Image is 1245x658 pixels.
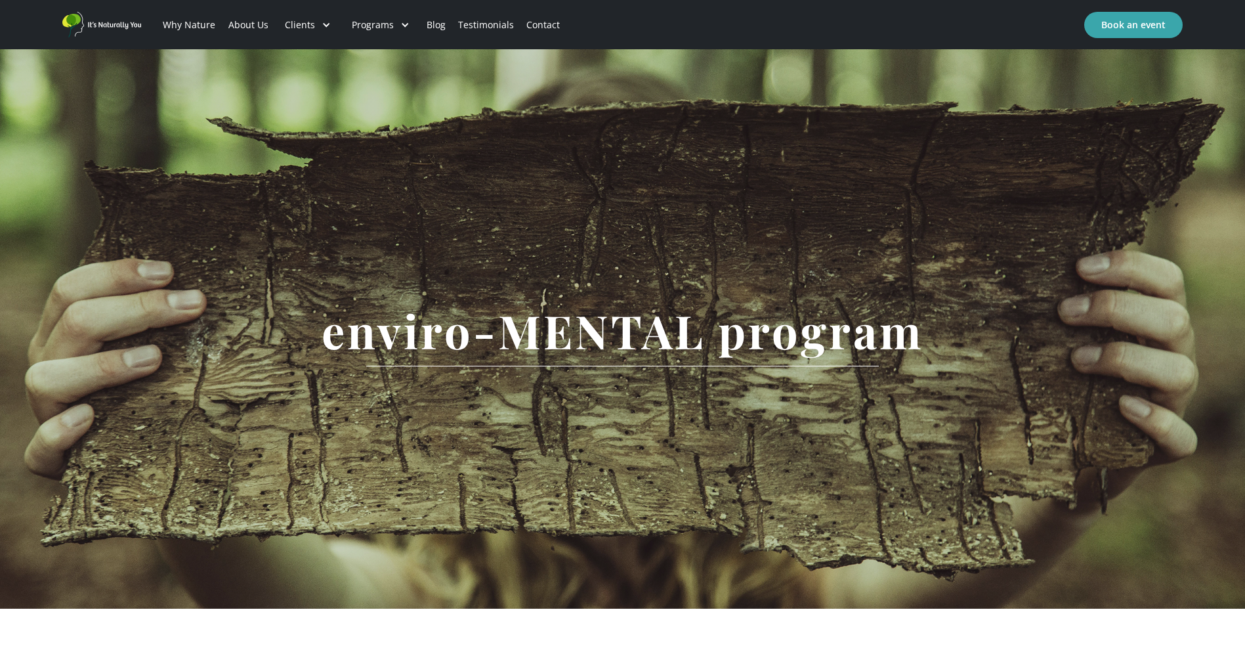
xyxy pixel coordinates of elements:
a: Contact [520,3,566,47]
div: Clients [274,3,341,47]
a: About Us [222,3,274,47]
a: Testimonials [452,3,520,47]
div: Programs [352,18,394,32]
div: Clients [285,18,315,32]
h1: enviro-MENTAL program [302,305,943,356]
a: Why Nature [157,3,222,47]
a: Book an event [1084,12,1183,38]
a: Blog [420,3,452,47]
div: Programs [341,3,420,47]
a: home [62,12,141,37]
